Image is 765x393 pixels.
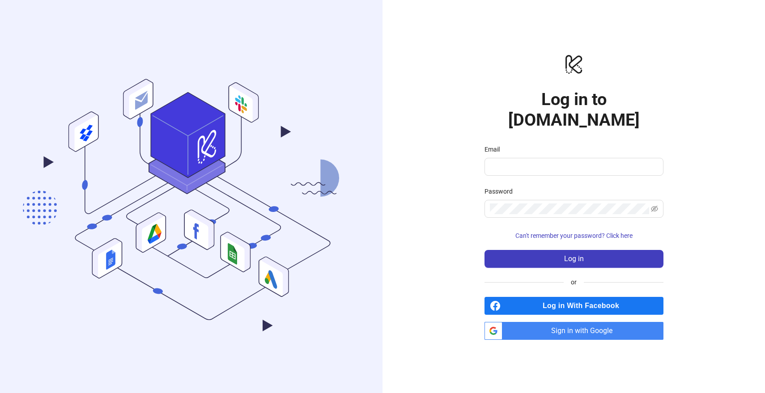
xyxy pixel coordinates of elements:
label: Email [484,144,506,154]
span: or [564,277,584,287]
input: Email [490,161,656,172]
input: Password [490,203,649,214]
a: Log in With Facebook [484,297,663,315]
span: Log in With Facebook [504,297,663,315]
span: Sign in with Google [506,322,663,340]
span: eye-invisible [651,205,658,212]
a: Can't remember your password? Click here [484,232,663,239]
span: Log in [564,255,584,263]
button: Log in [484,250,663,268]
label: Password [484,186,518,196]
h1: Log in to [DOMAIN_NAME] [484,89,663,130]
a: Sign in with Google [484,322,663,340]
span: Can't remember your password? Click here [515,232,633,239]
button: Can't remember your password? Click here [484,228,663,243]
